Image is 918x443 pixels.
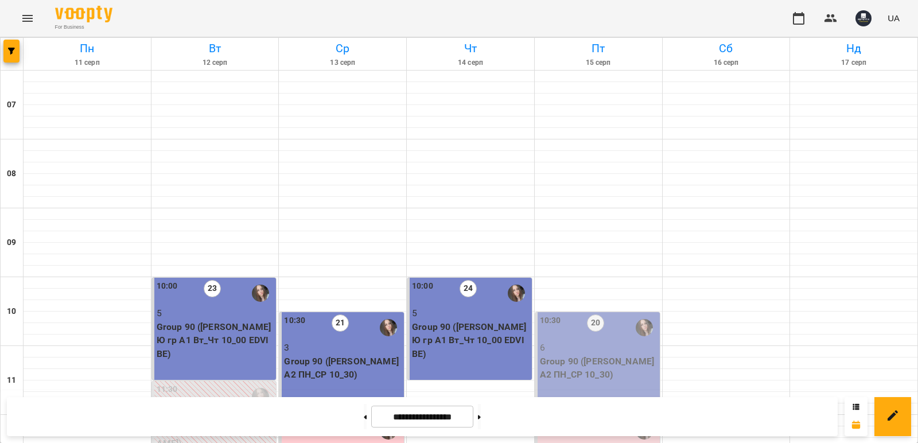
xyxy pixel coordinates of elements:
[540,314,561,327] label: 10:30
[409,40,532,57] h6: Чт
[888,12,900,24] span: UA
[7,236,16,249] h6: 09
[7,99,16,111] h6: 07
[284,355,402,382] p: Group 90 ([PERSON_NAME] А2 ПН_СР 10_30)
[540,355,658,382] p: Group 90 ([PERSON_NAME] А2 ПН_СР 10_30)
[536,40,660,57] h6: Пт
[153,57,277,68] h6: 12 серп
[883,7,904,29] button: UA
[855,10,872,26] img: e7cd9ba82654fddca2813040462380a1.JPG
[284,341,402,355] p: 3
[25,57,149,68] h6: 11 серп
[412,320,530,361] p: Group 90 ([PERSON_NAME] Ю гр А1 Вт_Чт 10_00 EDVIBE)
[281,57,404,68] h6: 13 серп
[157,306,274,320] p: 5
[332,314,349,332] label: 21
[664,57,788,68] h6: 16 серп
[540,341,658,355] p: 6
[55,24,112,31] span: For Business
[157,383,178,396] label: 11:30
[409,57,532,68] h6: 14 серп
[792,40,916,57] h6: Нд
[284,314,305,327] label: 10:30
[55,6,112,22] img: Voopty Logo
[664,40,788,57] h6: Сб
[7,374,16,387] h6: 11
[25,40,149,57] h6: Пн
[252,285,269,302] img: Міхайленко Юлія
[281,40,404,57] h6: Ср
[252,388,269,405] img: Міхайленко Юлія
[508,285,525,302] img: Міхайленко Юлія
[157,320,274,361] p: Group 90 ([PERSON_NAME] Ю гр А1 Вт_Чт 10_00 EDVIBE)
[412,280,433,293] label: 10:00
[536,57,660,68] h6: 15 серп
[204,280,221,297] label: 23
[7,168,16,180] h6: 08
[157,280,178,293] label: 10:00
[636,319,653,336] img: Міхайленко Юлія
[412,306,530,320] p: 5
[14,5,41,32] button: Menu
[153,40,277,57] h6: Вт
[792,57,916,68] h6: 17 серп
[380,319,397,336] img: Міхайленко Юлія
[7,305,16,318] h6: 10
[587,314,604,332] label: 20
[460,280,477,297] label: 24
